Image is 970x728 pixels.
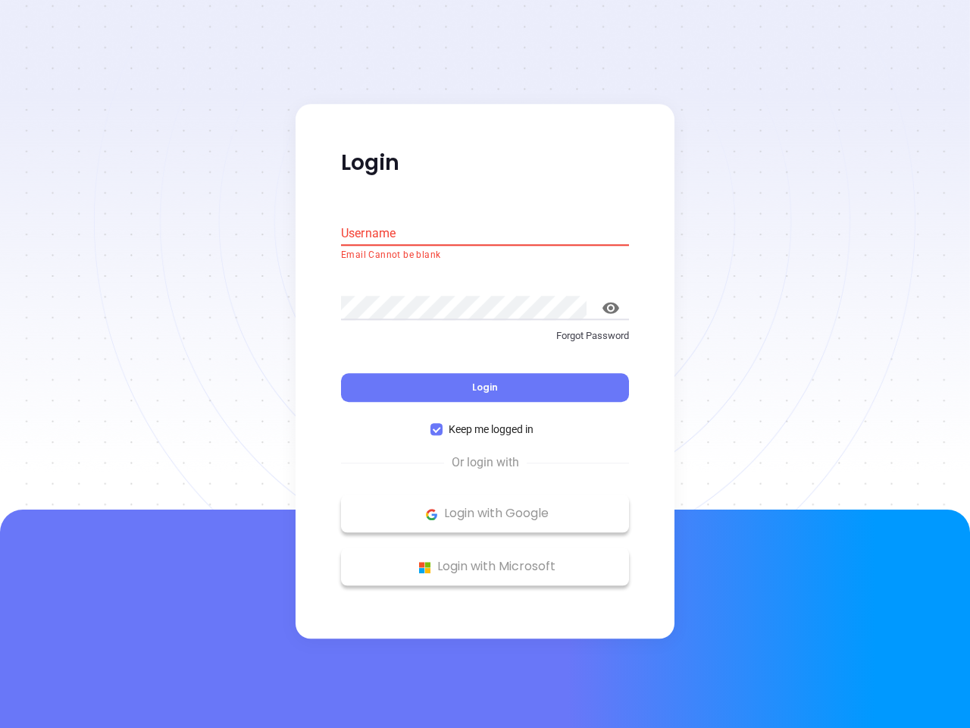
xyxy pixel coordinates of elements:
span: Login [472,381,498,394]
button: toggle password visibility [593,290,629,326]
button: Login [341,374,629,403]
a: Forgot Password [341,328,629,356]
p: Forgot Password [341,328,629,344]
p: Login with Microsoft [349,556,621,579]
button: Google Logo Login with Google [341,495,629,533]
button: Microsoft Logo Login with Microsoft [341,548,629,586]
img: Microsoft Logo [415,558,434,577]
img: Google Logo [422,505,441,524]
span: Keep me logged in [443,422,540,438]
span: Or login with [444,454,527,472]
p: Email Cannot be blank [341,248,629,263]
p: Login with Google [349,503,621,526]
p: Login [341,149,629,177]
